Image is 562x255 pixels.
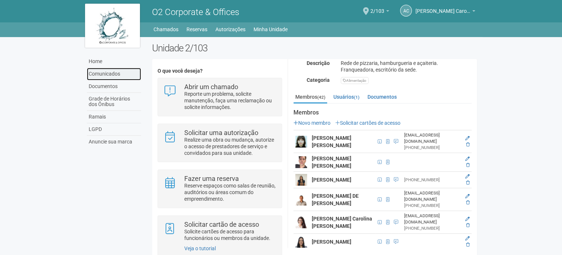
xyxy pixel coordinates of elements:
[465,136,470,141] a: Editar membro
[341,77,369,84] div: Alimentação
[307,77,330,83] strong: Categoria
[354,95,359,100] small: (1)
[465,174,470,179] a: Editar membro
[307,60,330,66] strong: Descrição
[332,91,361,102] a: Usuários(1)
[404,203,461,209] div: [PHONE_NUMBER]
[215,24,245,34] a: Autorizações
[465,156,470,161] a: Editar membro
[404,132,461,145] div: [EMAIL_ADDRESS][DOMAIN_NAME]
[366,91,399,102] a: Documentos
[152,7,239,17] span: O2 Corporate & Offices
[154,24,178,34] a: Chamados
[466,163,470,168] a: Excluir membro
[312,177,351,183] strong: [PERSON_NAME]
[317,95,325,100] small: (42)
[466,142,470,147] a: Excluir membro
[184,245,216,251] a: Veja o tutorial
[87,93,141,111] a: Grade de Horários dos Ônibus
[87,80,141,93] a: Documentos
[465,194,470,199] a: Editar membro
[295,156,307,168] img: user.png
[254,24,288,34] a: Minha Unidade
[184,221,259,228] strong: Solicitar cartão de acesso
[163,84,276,110] a: Abrir um chamado Reporte um problema, solicite manutenção, faça uma reclamação ou solicite inform...
[184,175,239,182] strong: Fazer uma reserva
[163,175,276,202] a: Fazer uma reserva Reserve espaços como salas de reunião, auditórios ou áreas comum do empreendime...
[163,130,276,156] a: Solicitar uma autorização Realize uma obra ou mudança, autorize o acesso de prestadores de serviç...
[400,5,412,17] a: AC
[370,1,384,14] span: 2/103
[404,145,461,151] div: [PHONE_NUMBER]
[87,136,141,148] a: Anuncie sua marca
[335,60,477,73] div: Rede de pizzaria, hamburgueria e açaiteria. Franqueadora, escritório da sede.
[87,68,141,80] a: Comunicados
[370,9,389,15] a: 2/103
[184,136,276,156] p: Realize uma obra ou mudança, autorize o acesso de prestadores de serviço e convidados para sua un...
[184,91,276,110] p: Reporte um problema, solicite manutenção, faça uma reclamação ou solicite informações.
[404,177,461,183] div: [PHONE_NUMBER]
[466,200,470,205] a: Excluir membro
[415,1,470,14] span: Anna Carolina Yorio Vianna
[312,156,351,169] strong: [PERSON_NAME] [PERSON_NAME]
[184,228,276,241] p: Solicite cartões de acesso para funcionários ou membros da unidade.
[87,55,141,68] a: Home
[312,216,372,229] strong: [PERSON_NAME] Carolina [PERSON_NAME]
[295,136,307,147] img: user.png
[184,129,258,136] strong: Solicitar uma autorização
[293,120,330,126] a: Novo membro
[466,180,470,185] a: Excluir membro
[466,223,470,228] a: Excluir membro
[312,239,351,245] strong: [PERSON_NAME]
[293,91,327,103] a: Membros(42)
[293,109,472,116] strong: Membros
[87,123,141,136] a: LGPD
[295,174,307,186] img: user.png
[415,9,475,15] a: [PERSON_NAME] Carolina [PERSON_NAME]
[335,120,400,126] a: Solicitar cartões de acesso
[465,216,470,222] a: Editar membro
[87,111,141,123] a: Ramais
[158,68,282,74] h4: O que você deseja?
[465,236,470,241] a: Editar membro
[466,242,470,247] a: Excluir membro
[184,83,238,91] strong: Abrir um chamado
[85,4,140,48] img: logo.jpg
[404,225,461,232] div: [PHONE_NUMBER]
[184,182,276,202] p: Reserve espaços como salas de reunião, auditórios ou áreas comum do empreendimento.
[295,194,307,205] img: user.png
[404,190,461,203] div: [EMAIL_ADDRESS][DOMAIN_NAME]
[404,213,461,225] div: [EMAIL_ADDRESS][DOMAIN_NAME]
[312,135,351,148] strong: [PERSON_NAME] [PERSON_NAME]
[163,221,276,241] a: Solicitar cartão de acesso Solicite cartões de acesso para funcionários ou membros da unidade.
[295,216,307,228] img: user.png
[295,236,307,248] img: user.png
[152,43,477,54] h2: Unidade 2/103
[312,193,359,206] strong: [PERSON_NAME] DE [PERSON_NAME]
[186,24,207,34] a: Reservas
